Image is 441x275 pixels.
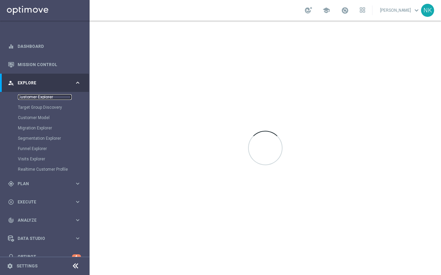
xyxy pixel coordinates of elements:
[18,102,89,113] div: Target Group Discovery
[72,254,81,259] div: 4
[8,62,81,67] button: Mission Control
[18,164,89,174] div: Realtime Customer Profile
[18,81,74,85] span: Explore
[8,235,74,242] div: Data Studio
[8,181,14,187] i: gps_fixed
[8,199,14,205] i: play_circle_outline
[8,199,74,205] div: Execute
[8,254,81,260] button: lightbulb Optibot 4
[18,105,72,110] a: Target Group Discovery
[18,55,81,74] a: Mission Control
[18,247,72,266] a: Optibot
[8,217,14,223] i: track_changes
[8,181,74,187] div: Plan
[8,55,81,74] div: Mission Control
[8,254,14,260] i: lightbulb
[18,125,72,131] a: Migration Explorer
[322,7,330,14] span: school
[8,181,81,187] button: gps_fixed Plan keyboard_arrow_right
[8,80,14,86] i: person_search
[18,167,72,172] a: Realtime Customer Profile
[8,236,81,241] button: Data Studio keyboard_arrow_right
[8,247,81,266] div: Optibot
[18,182,74,186] span: Plan
[8,80,74,86] div: Explore
[8,43,14,50] i: equalizer
[74,235,81,242] i: keyboard_arrow_right
[18,37,81,55] a: Dashboard
[74,180,81,187] i: keyboard_arrow_right
[18,115,72,120] a: Customer Model
[18,200,74,204] span: Execute
[8,44,81,49] button: equalizer Dashboard
[379,5,421,15] a: [PERSON_NAME]keyboard_arrow_down
[18,156,72,162] a: Visits Explorer
[8,80,81,86] button: person_search Explore keyboard_arrow_right
[18,92,89,102] div: Customer Explorer
[18,154,89,164] div: Visits Explorer
[18,236,74,241] span: Data Studio
[413,7,420,14] span: keyboard_arrow_down
[74,217,81,223] i: keyboard_arrow_right
[18,94,72,100] a: Customer Explorer
[18,133,89,144] div: Segmentation Explorer
[18,218,74,222] span: Analyze
[8,37,81,55] div: Dashboard
[18,113,89,123] div: Customer Model
[8,199,81,205] button: play_circle_outline Execute keyboard_arrow_right
[74,80,81,86] i: keyboard_arrow_right
[17,264,38,268] a: Settings
[18,123,89,133] div: Migration Explorer
[74,199,81,205] i: keyboard_arrow_right
[421,4,434,17] div: NK
[18,146,72,151] a: Funnel Explorer
[7,263,13,269] i: settings
[18,136,72,141] a: Segmentation Explorer
[8,217,74,223] div: Analyze
[18,144,89,154] div: Funnel Explorer
[8,218,81,223] button: track_changes Analyze keyboard_arrow_right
